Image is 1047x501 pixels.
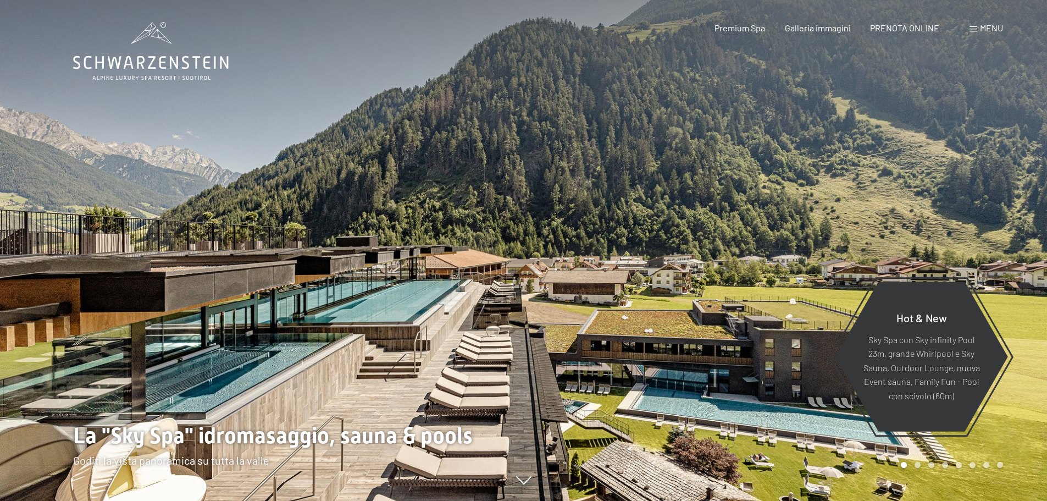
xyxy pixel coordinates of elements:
div: Carousel Page 7 [983,462,989,468]
div: Carousel Page 8 [997,462,1003,468]
a: PRENOTA ONLINE [870,23,939,33]
div: Carousel Page 4 [942,462,948,468]
p: Sky Spa con Sky infinity Pool 23m, grande Whirlpool e Sky Sauna, Outdoor Lounge, nuova Event saun... [862,332,981,403]
div: Carousel Page 5 [956,462,962,468]
span: Menu [980,23,1003,33]
div: Carousel Page 6 [970,462,976,468]
div: Carousel Pagination [897,462,1003,468]
a: Premium Spa [714,23,765,33]
div: Carousel Page 1 (Current Slide) [901,462,907,468]
div: Carousel Page 3 [928,462,934,468]
span: Hot & New [896,311,947,324]
div: Carousel Page 2 [915,462,921,468]
a: Galleria immagini [785,23,851,33]
a: Hot & New Sky Spa con Sky infinity Pool 23m, grande Whirlpool e Sky Sauna, Outdoor Lounge, nuova ... [834,281,1009,432]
